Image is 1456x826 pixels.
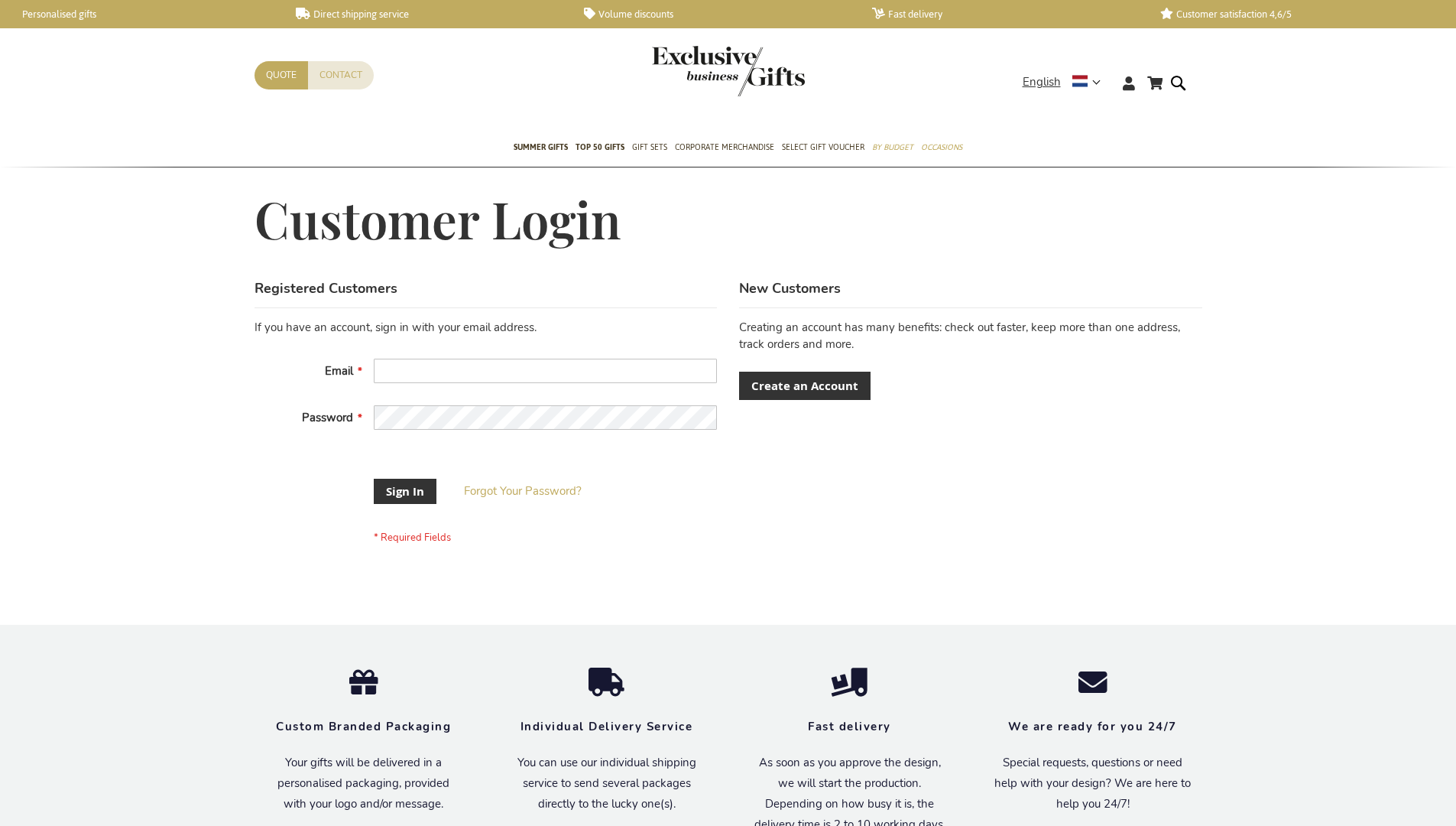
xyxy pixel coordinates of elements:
[921,139,962,155] span: Occasions
[1008,719,1177,734] strong: We are ready for you 24/7
[584,8,848,21] a: Volume discounts
[675,139,774,155] span: Corporate Merchandise
[872,8,1136,21] a: Fast delivery
[255,186,621,252] span: Customer Login
[302,410,353,425] span: Password
[1160,8,1424,21] a: Customer satisfaction 4,6/5
[921,129,962,167] a: Occasions
[782,139,864,155] span: Select Gift Voucher
[675,129,774,167] a: Corporate Merchandise
[739,279,841,298] strong: New Customers
[782,129,864,167] a: Select Gift Voucher
[652,46,805,96] img: Exclusive Business gifts logo
[872,139,913,155] span: By Budget
[1023,73,1061,91] span: English
[508,753,705,815] p: You can use our individual shipping service to send several packages directly to the lucky one(s).
[374,359,717,383] input: Email
[808,719,891,734] strong: Fast delivery
[872,129,913,167] a: By Budget
[576,139,624,155] span: TOP 50 Gifts
[514,139,568,155] span: Summer Gifts
[325,363,353,379] span: Email
[751,378,858,394] span: Create an Account
[739,372,871,400] a: Create an Account
[374,479,436,504] button: Sign In
[514,129,568,167] a: Summer Gifts
[276,719,451,734] strong: Custom Branded Packaging
[576,129,624,167] a: TOP 50 Gifts
[520,719,693,734] strong: Individual Delivery Service
[652,46,728,96] a: store logo
[739,320,1201,353] p: Creating an account has many benefits: check out faster, keep more than one address, track orders...
[464,483,582,499] span: Forgot Your Password?
[994,753,1192,815] p: Special requests, questions or need help with your design? We are here to help you 24/7!
[296,8,559,21] a: Direct shipping service
[255,320,717,336] div: If you have an account, sign in with your email address.
[255,61,308,89] a: Quote
[632,139,667,155] span: Gift Sets
[255,279,397,298] strong: Registered Customers
[265,753,462,815] p: Your gifts will be delivered in a personalised packaging, provided with your logo and/or message.
[386,483,424,499] span: Sign In
[464,483,582,499] a: Forgot Your Password?
[8,8,271,21] a: Personalised gifts
[632,129,667,167] a: Gift Sets
[308,61,374,89] a: Contact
